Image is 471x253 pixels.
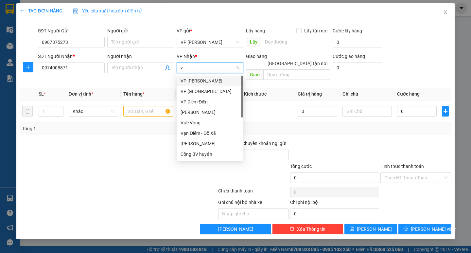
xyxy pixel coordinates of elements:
[290,226,294,232] span: delete
[177,128,243,138] div: Vạn Điểm - Đỗ Xã
[177,27,243,34] div: VP gửi
[333,28,362,33] label: Cước lấy hàng
[357,226,392,233] span: [PERSON_NAME]
[177,54,195,59] span: VP Nhận
[73,9,78,14] img: icon
[181,98,239,105] div: VP Diêm Điền
[218,226,253,233] span: [PERSON_NAME]
[298,106,337,117] input: 0
[246,28,265,33] span: Lấy hàng
[181,109,239,116] div: [PERSON_NAME]
[23,62,33,72] button: plus
[181,130,239,137] div: Vạn Điểm - Đỗ Xã
[265,60,330,67] span: [GEOGRAPHIC_DATA] tận nơi
[38,53,105,60] div: SĐT Người Nhận
[272,224,343,234] button: deleteXóa Thông tin
[261,37,330,47] input: Dọc đường
[177,86,243,97] div: VP Yên Sở
[246,37,261,47] span: Lấy
[20,9,24,13] span: plus
[404,226,408,232] span: printer
[177,97,243,107] div: VP Diêm Điền
[340,88,394,100] th: Ghi chú
[38,27,105,34] div: SĐT Người Gửi
[39,91,44,97] span: SL
[177,117,243,128] div: Vực Vòng
[20,8,62,13] span: TẠO ĐƠN HÀNG
[443,9,448,15] span: close
[350,226,354,232] span: save
[342,106,392,117] input: Ghi Chú
[246,54,267,59] span: Giao hàng
[380,164,424,169] label: Hình thức thanh toán
[397,91,420,97] span: Cước hàng
[181,77,239,84] div: VP [PERSON_NAME]
[181,88,239,95] div: VP [GEOGRAPHIC_DATA]
[442,106,448,117] button: plus
[165,65,170,70] span: user-add
[181,37,239,47] span: VP Trần Bình
[333,63,382,73] input: Cước giao hàng
[290,199,379,208] div: Chi phí nội bộ
[239,140,289,147] span: Chuyển khoản ng. gửi
[123,91,145,97] span: Tên hàng
[263,69,330,80] input: Dọc đường
[442,109,448,114] span: plus
[244,91,267,97] span: Kích thước
[22,106,33,117] button: delete
[107,53,174,60] div: Người nhận
[177,138,243,149] div: Văn Tiến Dũng
[436,3,455,22] button: Close
[22,125,182,132] div: Tổng: 1
[218,208,289,219] input: Nhập ghi chú
[290,164,312,169] span: Tổng cước
[411,226,457,233] span: [PERSON_NAME] và In
[200,224,271,234] button: [PERSON_NAME]
[69,91,93,97] span: Đơn vị tính
[177,107,243,117] div: VŨ THƯ
[246,69,263,80] span: Giao
[344,224,397,234] button: save[PERSON_NAME]
[177,149,243,159] div: Cổng BV huyện
[297,226,325,233] span: Xóa Thông tin
[23,64,33,70] span: plus
[73,106,114,116] span: Khác
[398,224,451,234] button: printer[PERSON_NAME] và In
[177,76,243,86] div: VP Trần Bình
[181,151,239,158] div: Cổng BV huyện
[218,199,289,208] div: Ghi chú nội bộ nhà xe
[298,91,322,97] span: Giá trị hàng
[181,140,239,147] div: [PERSON_NAME]
[73,8,142,13] span: Yêu cầu xuất hóa đơn điện tử
[333,37,382,47] input: Cước lấy hàng
[302,27,330,34] span: Lấy tận nơi
[107,27,174,34] div: Người gửi
[333,54,365,59] label: Cước giao hàng
[181,119,239,126] div: Vực Vòng
[123,106,173,117] input: VD: Bàn, Ghế
[218,187,290,199] div: Chưa thanh toán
